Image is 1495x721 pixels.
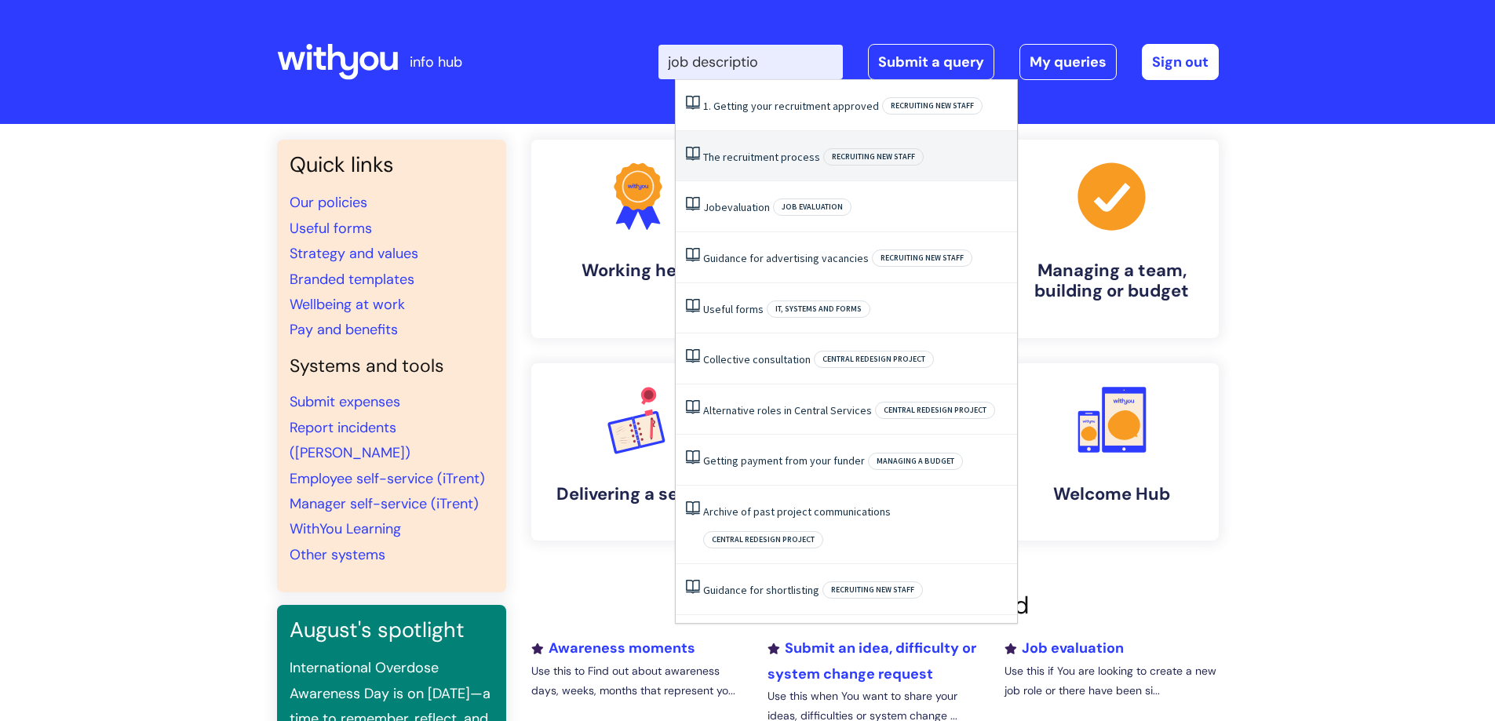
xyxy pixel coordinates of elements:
a: 1. Getting your recruitment approved [703,99,879,113]
a: Other systems [290,545,385,564]
input: Search [658,45,843,79]
a: Guidance for shortlisting [703,583,819,597]
span: Managing a budget [868,453,963,470]
p: Use this if You are looking to create a new job role or there have been si... [1005,661,1218,701]
a: Managing a team, building or budget [1005,140,1219,338]
p: Use this to Find out about awareness days, weeks, months that represent yo... [531,661,745,701]
a: Employee self-service (iTrent) [290,469,485,488]
div: | - [658,44,1219,80]
a: Strategy and values [290,244,418,263]
span: Recruiting new staff [882,97,983,115]
span: IT, systems and forms [767,300,870,318]
h4: Delivering a service [544,484,732,504]
a: Sign out [1142,44,1219,80]
a: Submit expenses [290,392,400,411]
a: Our policies [290,193,367,212]
a: Welcome Hub [1005,363,1219,541]
p: info hub [410,49,462,75]
h3: Quick links [290,152,494,177]
span: Job evaluation [773,198,851,216]
a: The recruitment process [703,150,820,164]
h4: Managing a team, building or budget [1018,260,1206,302]
span: Recruiting new staff [872,249,972,267]
span: Recruiting new staff [823,148,924,166]
a: Wellbeing at work [290,295,405,314]
a: Useful forms [290,219,372,238]
a: Manager self-service (iTrent) [290,494,479,513]
a: My queries [1019,44,1117,80]
a: Awareness moments [531,639,695,657]
a: Pay and benefits [290,320,398,339]
a: Submit an idea, difficulty or system change request [768,639,976,683]
a: Job evaluation [1005,639,1124,657]
span: Job [703,200,721,214]
a: Jobevaluation [703,200,770,214]
span: Central redesign project [703,531,823,548]
a: Branded templates [290,270,414,289]
h4: Welcome Hub [1018,484,1206,504]
a: Alternative roles in Central Services [703,403,872,417]
a: Guidance for advertising vacancies [703,251,869,265]
a: Submit a query [868,44,994,80]
a: Useful forms [703,302,764,316]
a: Getting payment from your funder [703,453,865,468]
span: Recruiting new staff [822,581,923,599]
h4: Systems and tools [290,355,494,377]
a: Archive of past project communications [703,504,891,519]
h3: August's spotlight [290,617,494,643]
h2: Recently added or updated [531,591,1219,620]
h4: Working here [544,260,732,281]
a: WithYou Learning [290,519,401,538]
a: Working here [531,140,745,338]
a: Collective consultation [703,352,811,366]
span: Central redesign project [875,402,995,419]
a: Report incidents ([PERSON_NAME]) [290,418,410,462]
a: Delivering a service [531,363,745,541]
span: Central redesign project [814,351,934,368]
